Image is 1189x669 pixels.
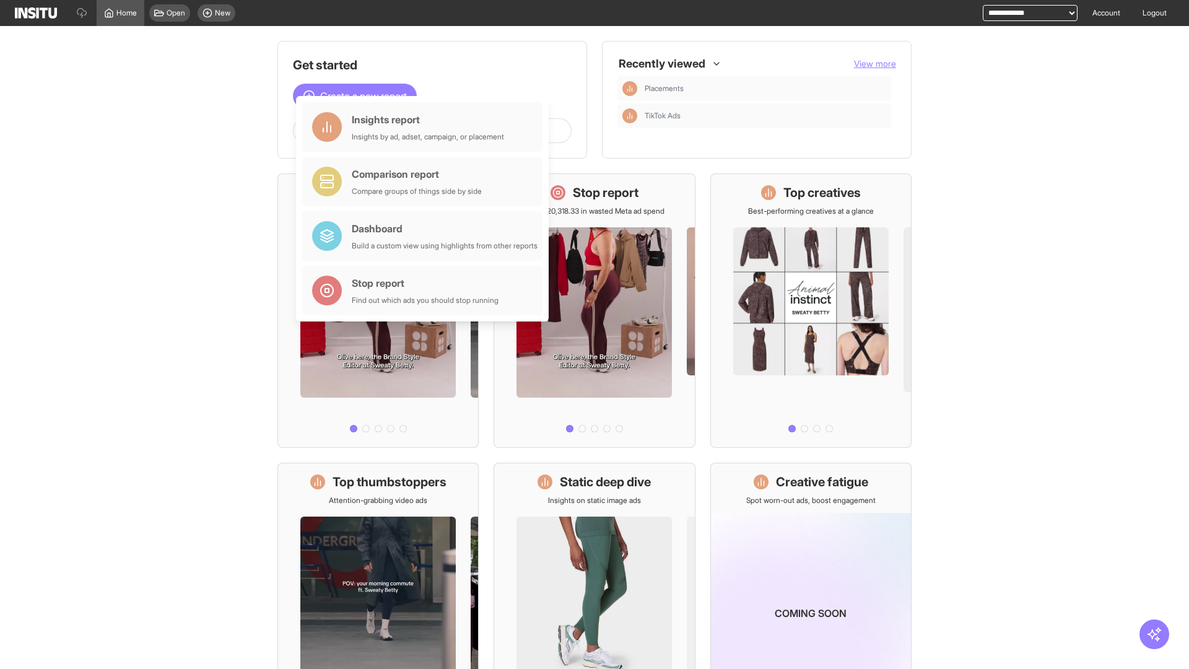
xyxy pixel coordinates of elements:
[167,8,185,18] span: Open
[215,8,230,18] span: New
[352,186,482,196] div: Compare groups of things side by side
[525,206,664,216] p: Save £20,318.33 in wasted Meta ad spend
[645,84,684,94] span: Placements
[293,56,572,74] h1: Get started
[333,473,446,491] h1: Top thumbstoppers
[277,173,479,448] a: What's live nowSee all active ads instantly
[645,111,681,121] span: TikTok Ads
[15,7,57,19] img: Logo
[352,276,499,291] div: Stop report
[352,241,538,251] div: Build a custom view using highlights from other reports
[548,496,641,505] p: Insights on static image ads
[783,184,861,201] h1: Top creatives
[560,473,651,491] h1: Static deep dive
[320,89,407,103] span: Create a new report
[329,496,427,505] p: Attention-grabbing video ads
[116,8,137,18] span: Home
[622,108,637,123] div: Insights
[352,167,482,181] div: Comparison report
[293,84,417,108] button: Create a new report
[352,132,504,142] div: Insights by ad, adset, campaign, or placement
[710,173,912,448] a: Top creativesBest-performing creatives at a glance
[622,81,637,96] div: Insights
[573,184,638,201] h1: Stop report
[494,173,695,448] a: Stop reportSave £20,318.33 in wasted Meta ad spend
[748,206,874,216] p: Best-performing creatives at a glance
[854,58,896,70] button: View more
[645,84,886,94] span: Placements
[352,221,538,236] div: Dashboard
[352,295,499,305] div: Find out which ads you should stop running
[352,112,504,127] div: Insights report
[645,111,886,121] span: TikTok Ads
[854,58,896,69] span: View more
